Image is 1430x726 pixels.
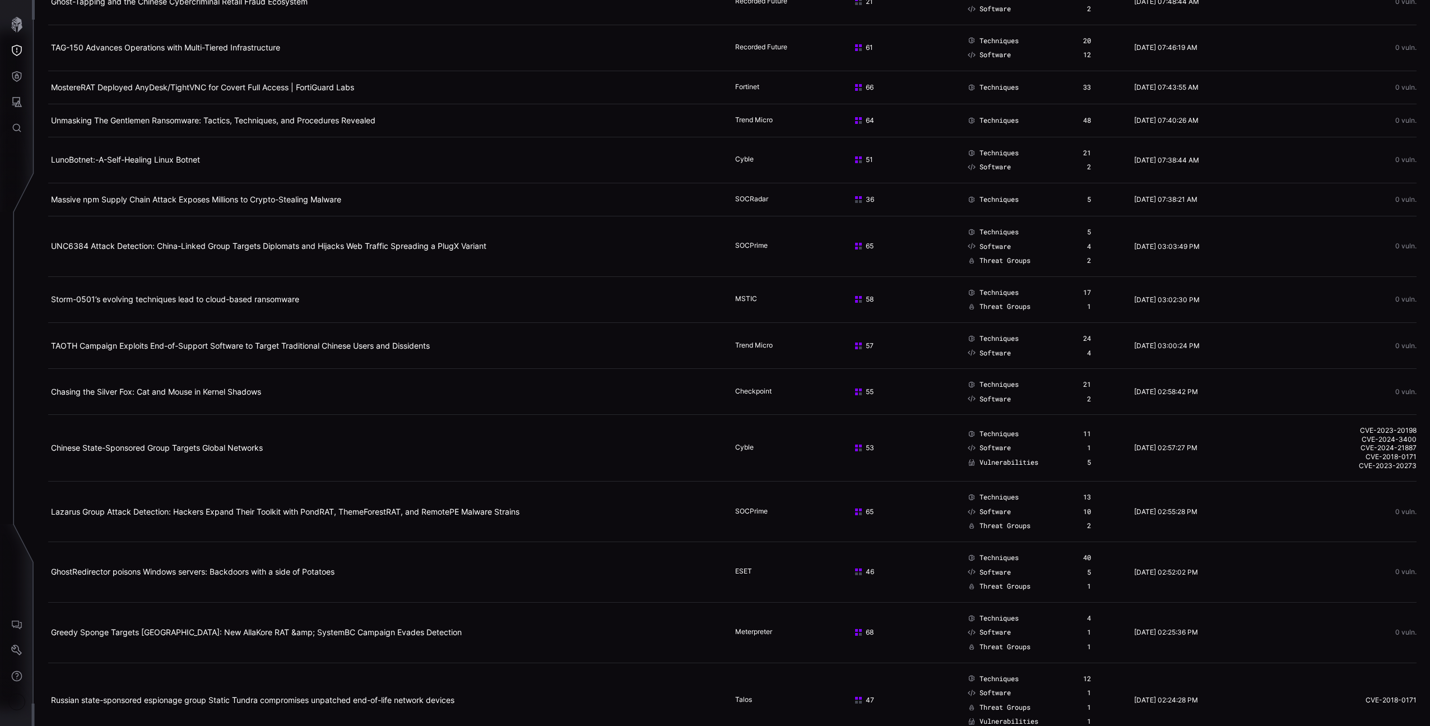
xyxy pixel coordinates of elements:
[735,43,791,53] div: Recorded Future
[1277,426,1417,435] a: CVE-2023-20198
[854,116,954,125] div: 64
[1134,116,1199,124] time: [DATE] 07:40:26 AM
[968,380,1019,389] a: Techniques
[1277,44,1417,52] div: 0 vuln.
[968,149,1019,158] a: Techniques
[854,628,954,637] div: 68
[968,628,1011,637] a: Software
[979,429,1019,438] span: Techniques
[979,83,1019,92] span: Techniques
[1083,553,1091,562] div: 40
[51,627,462,637] a: Greedy Sponge Targets [GEOGRAPHIC_DATA]: New AllaKore RAT &amp; SystemBC Campaign Evades Detection
[968,458,1038,467] a: Vulnerabilities
[1277,156,1417,164] div: 0 vuln.
[854,155,954,164] div: 51
[1277,508,1417,516] div: 0 vuln.
[1087,242,1091,251] div: 4
[979,302,1030,311] span: Threat Groups
[979,50,1011,59] span: Software
[1134,387,1198,396] time: [DATE] 02:58:42 PM
[968,674,1019,683] a: Techniques
[1134,156,1199,164] time: [DATE] 07:38:44 AM
[968,242,1011,251] a: Software
[979,553,1019,562] span: Techniques
[1083,36,1091,45] div: 20
[1134,242,1200,251] time: [DATE] 03:03:49 PM
[854,83,954,92] div: 66
[51,294,299,304] a: Storm-0501’s evolving techniques lead to cloud-based ransomware
[1083,149,1091,158] div: 21
[1083,116,1091,125] div: 48
[51,507,519,516] a: Lazarus Group Attack Detection: Hackers Expand Their Toolkit with PondRAT, ThemeForestRAT, and Re...
[1083,288,1091,297] div: 17
[735,115,791,126] div: Trend Micro
[1134,341,1200,350] time: [DATE] 03:00:24 PM
[735,341,791,351] div: Trend Micro
[968,688,1011,697] a: Software
[979,674,1019,683] span: Techniques
[1087,228,1091,237] div: 5
[1277,342,1417,350] div: 0 vuln.
[854,507,954,516] div: 65
[1277,242,1417,250] div: 0 vuln.
[1277,568,1417,576] div: 0 vuln.
[51,82,354,92] a: MostereRAT Deployed AnyDesk/TightVNC for Covert Full Access | FortiGuard Labs
[735,443,791,453] div: Cyble
[979,163,1011,172] span: Software
[979,703,1030,712] span: Threat Groups
[968,717,1038,726] a: Vulnerabilities
[968,642,1030,651] a: Threat Groups
[979,256,1030,265] span: Threat Groups
[968,395,1011,404] a: Software
[1134,696,1198,704] time: [DATE] 02:24:28 PM
[854,696,954,705] div: 47
[51,695,454,705] a: Russian state-sponsored espionage group Static Tundra compromises unpatched end-of-life network d...
[51,443,263,452] a: Chinese State-Sponsored Group Targets Global Networks
[1083,429,1091,438] div: 11
[979,443,1011,452] span: Software
[968,195,1019,204] a: Techniques
[1087,256,1091,265] div: 2
[1277,117,1417,124] div: 0 vuln.
[968,582,1030,591] a: Threat Groups
[1087,568,1091,577] div: 5
[979,334,1019,343] span: Techniques
[968,288,1019,297] a: Techniques
[735,695,791,705] div: Talos
[1087,582,1091,591] div: 1
[968,256,1030,265] a: Threat Groups
[1277,696,1417,705] a: CVE-2018-0171
[735,627,791,637] div: Meterpreter
[968,36,1019,45] a: Techniques
[979,380,1019,389] span: Techniques
[968,429,1019,438] a: Techniques
[1083,83,1091,92] div: 33
[854,387,954,396] div: 55
[968,507,1011,516] a: Software
[979,688,1011,697] span: Software
[979,642,1030,651] span: Threat Groups
[979,568,1011,577] span: Software
[1087,302,1091,311] div: 1
[51,115,375,125] a: Unmasking The Gentlemen Ransomware: Tactics, Techniques, and Procedures Revealed
[968,349,1011,358] a: Software
[979,582,1030,591] span: Threat Groups
[854,43,954,52] div: 61
[1134,43,1197,52] time: [DATE] 07:46:19 AM
[1083,493,1091,502] div: 13
[1087,395,1091,404] div: 2
[1134,83,1199,91] time: [DATE] 07:43:55 AM
[51,241,486,251] a: UNC6384 Attack Detection: China-Linked Group Targets Diplomats and Hijacks Web Traffic Spreading ...
[1087,349,1091,358] div: 4
[1134,628,1198,636] time: [DATE] 02:25:36 PM
[1087,163,1091,172] div: 2
[968,703,1030,712] a: Threat Groups
[979,195,1019,204] span: Techniques
[979,36,1019,45] span: Techniques
[1277,295,1417,303] div: 0 vuln.
[1134,443,1197,452] time: [DATE] 02:57:27 PM
[1087,458,1091,467] div: 5
[968,228,1019,237] a: Techniques
[854,341,954,350] div: 57
[968,553,1019,562] a: Techniques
